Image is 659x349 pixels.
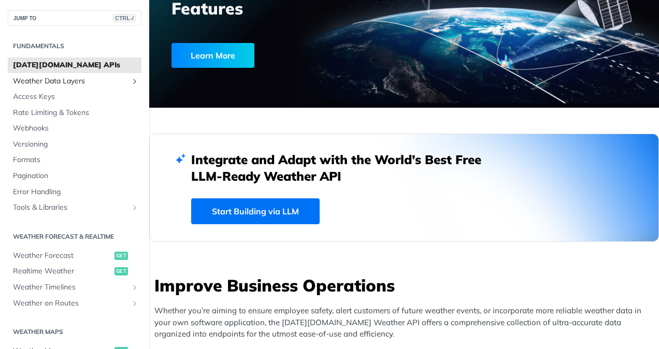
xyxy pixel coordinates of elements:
[114,267,128,275] span: get
[131,299,139,308] button: Show subpages for Weather on Routes
[8,41,141,51] h2: Fundamentals
[8,152,141,168] a: Formats
[8,184,141,200] a: Error Handling
[171,43,254,68] div: Learn More
[131,283,139,292] button: Show subpages for Weather Timelines
[13,282,128,293] span: Weather Timelines
[13,155,139,165] span: Formats
[13,202,128,213] span: Tools & Libraries
[131,203,139,212] button: Show subpages for Tools & Libraries
[13,108,139,118] span: Rate Limiting & Tokens
[8,89,141,105] a: Access Keys
[191,198,320,224] a: Start Building via LLM
[13,171,139,181] span: Pagination
[13,187,139,197] span: Error Handling
[8,296,141,311] a: Weather on RoutesShow subpages for Weather on Routes
[13,123,139,134] span: Webhooks
[13,251,112,261] span: Weather Forecast
[8,57,141,73] a: [DATE][DOMAIN_NAME] APIs
[13,60,139,70] span: [DATE][DOMAIN_NAME] APIs
[8,74,141,89] a: Weather Data LayersShow subpages for Weather Data Layers
[171,43,366,68] a: Learn More
[131,77,139,85] button: Show subpages for Weather Data Layers
[8,10,141,26] button: JUMP TOCTRL-/
[191,151,497,184] h2: Integrate and Adapt with the World’s Best Free LLM-Ready Weather API
[13,92,139,102] span: Access Keys
[154,274,659,297] h3: Improve Business Operations
[13,139,139,150] span: Versioning
[13,298,128,309] span: Weather on Routes
[8,200,141,215] a: Tools & LibrariesShow subpages for Tools & Libraries
[114,252,128,260] span: get
[8,137,141,152] a: Versioning
[8,248,141,264] a: Weather Forecastget
[13,76,128,86] span: Weather Data Layers
[13,266,112,277] span: Realtime Weather
[8,264,141,279] a: Realtime Weatherget
[8,121,141,136] a: Webhooks
[8,168,141,184] a: Pagination
[8,105,141,121] a: Rate Limiting & Tokens
[154,305,659,340] p: Whether you’re aiming to ensure employee safety, alert customers of future weather events, or inc...
[8,280,141,295] a: Weather TimelinesShow subpages for Weather Timelines
[113,14,136,22] span: CTRL-/
[8,327,141,337] h2: Weather Maps
[8,232,141,241] h2: Weather Forecast & realtime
